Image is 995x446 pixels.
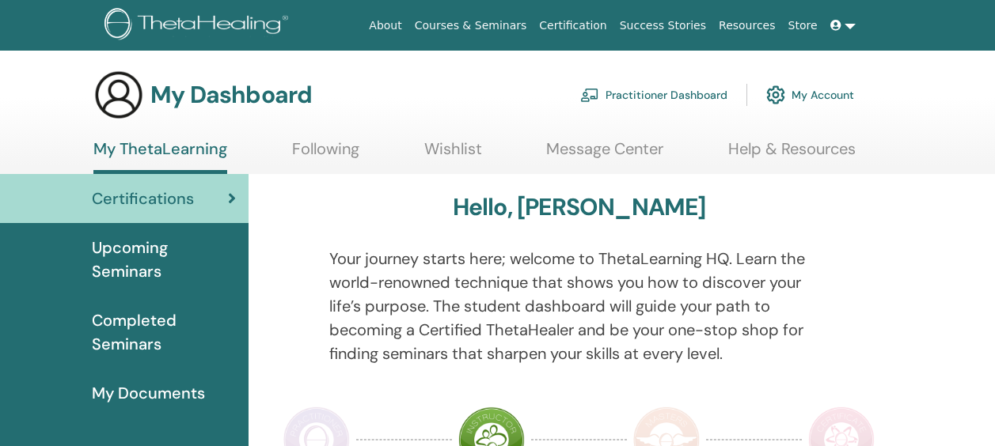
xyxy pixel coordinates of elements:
a: Certification [533,11,613,40]
span: Upcoming Seminars [92,236,236,283]
a: Store [782,11,824,40]
a: About [363,11,408,40]
a: My Account [766,77,854,112]
a: Following [292,139,359,170]
span: Certifications [92,187,194,210]
img: cog.svg [766,81,785,108]
a: Message Center [546,139,663,170]
img: generic-user-icon.jpg [93,70,144,120]
img: chalkboard-teacher.svg [580,88,599,102]
img: logo.png [104,8,294,43]
a: Resources [712,11,782,40]
a: My ThetaLearning [93,139,227,174]
a: Practitioner Dashboard [580,77,727,112]
h3: My Dashboard [150,81,312,109]
a: Success Stories [613,11,712,40]
h3: Hello, [PERSON_NAME] [453,193,706,221]
span: Completed Seminars [92,308,236,356]
p: Your journey starts here; welcome to ThetaLearning HQ. Learn the world-renowned technique that sh... [329,247,829,365]
a: Courses & Seminars [408,11,534,40]
span: My Documents [92,381,205,405]
a: Help & Resources [728,139,856,170]
a: Wishlist [424,139,482,170]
